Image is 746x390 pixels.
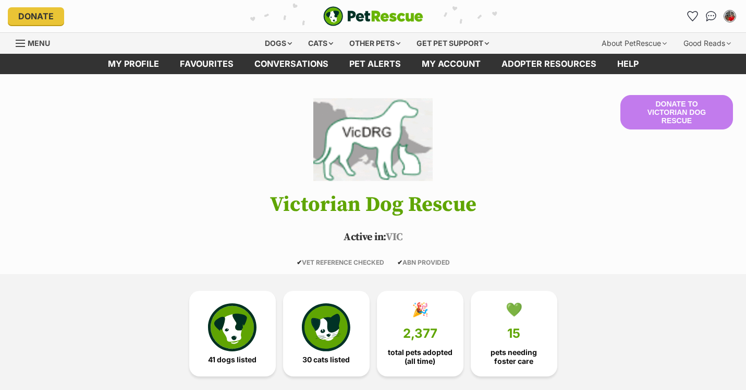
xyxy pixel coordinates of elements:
icon: ✔ [397,258,402,266]
div: Other pets [342,33,408,54]
a: conversations [244,54,339,74]
a: Favourites [684,8,701,25]
div: 💚 [506,302,522,317]
span: VET REFERENCE CHECKED [297,258,384,266]
span: 2,377 [403,326,437,341]
a: 30 cats listed [283,291,370,376]
span: 15 [507,326,520,341]
span: Menu [28,39,50,48]
a: Menu [16,33,57,52]
a: My account [411,54,491,74]
div: 🎉 [412,302,429,317]
a: Adopter resources [491,54,607,74]
a: Favourites [169,54,244,74]
a: Pet alerts [339,54,411,74]
div: Dogs [258,33,299,54]
div: Get pet support [409,33,496,54]
span: ABN PROVIDED [397,258,450,266]
a: Help [607,54,649,74]
img: petrescue-icon-eee76f85a60ef55c4a1927667547b313a7c0e82042636edf73dce9c88f694885.svg [208,303,256,351]
img: cat-icon-068c71abf8fe30c970a85cd354bc8e23425d12f6e8612795f06af48be43a487a.svg [302,303,350,351]
a: 🎉 2,377 total pets adopted (all time) [377,291,463,376]
ul: Account quick links [684,8,738,25]
span: Active in: [344,231,386,244]
span: 41 dogs listed [208,356,256,364]
span: pets needing foster care [480,348,548,365]
icon: ✔ [297,258,302,266]
img: Victorian Dog Rescue [313,95,432,184]
button: Donate to Victorian Dog Rescue [620,95,733,129]
a: My profile [97,54,169,74]
img: chat-41dd97257d64d25036548639549fe6c8038ab92f7586957e7f3b1b290dea8141.svg [706,11,717,21]
div: Cats [301,33,340,54]
button: My account [721,8,738,25]
span: 30 cats listed [302,356,350,364]
span: total pets adopted (all time) [386,348,455,365]
a: Donate [8,7,64,25]
div: About PetRescue [594,33,674,54]
a: Conversations [703,8,719,25]
img: Lily Grant profile pic [725,11,735,21]
div: Good Reads [676,33,738,54]
a: 💚 15 pets needing foster care [471,291,557,376]
a: PetRescue [323,6,423,26]
img: logo-e224e6f780fb5917bec1dbf3a21bbac754714ae5b6737aabdf751b685950b380.svg [323,6,423,26]
a: 41 dogs listed [189,291,276,376]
